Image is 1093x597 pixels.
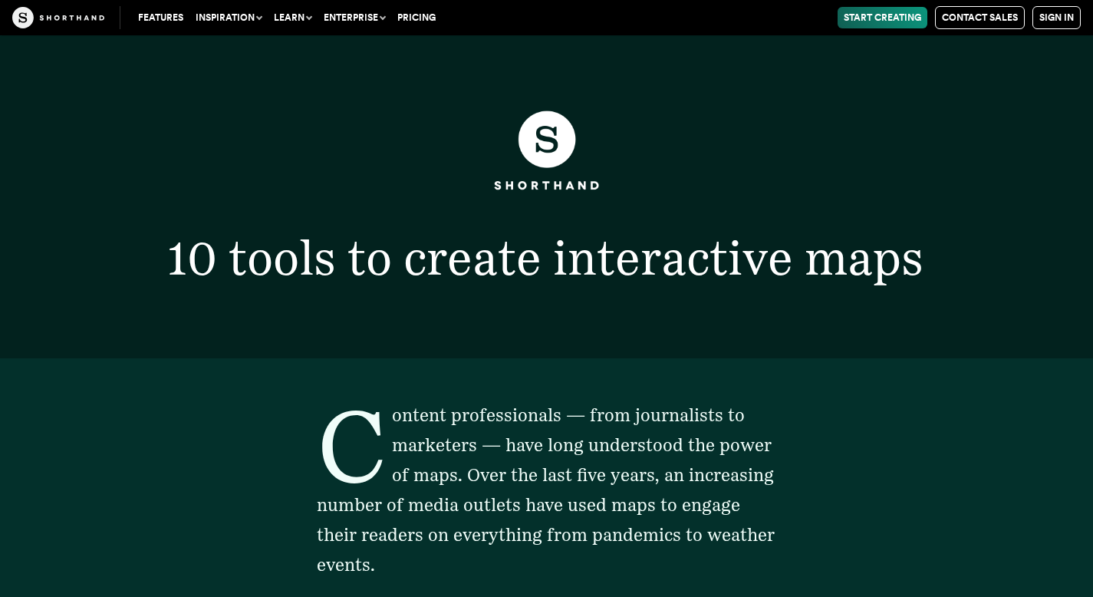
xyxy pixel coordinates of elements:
[1032,6,1081,29] a: Sign in
[268,7,318,28] button: Learn
[391,7,442,28] a: Pricing
[838,7,927,28] a: Start Creating
[318,7,391,28] button: Enterprise
[935,6,1025,29] a: Contact Sales
[12,7,104,28] img: The Craft
[132,7,189,28] a: Features
[112,235,981,282] h1: 10 tools to create interactive maps
[317,404,775,576] span: Content professionals — from journalists to marketers — have long understood the power of maps. O...
[189,7,268,28] button: Inspiration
